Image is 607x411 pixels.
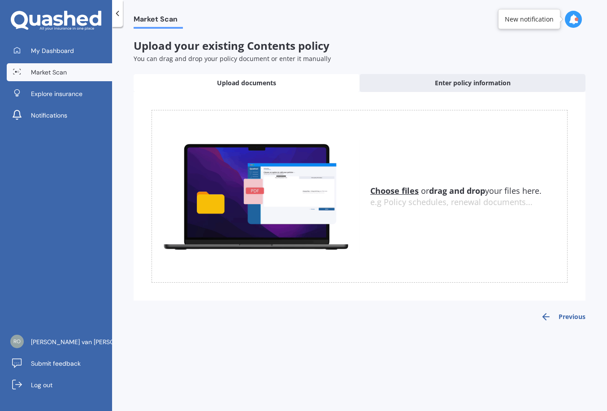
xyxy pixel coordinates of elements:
[7,333,112,351] a: [PERSON_NAME] van [PERSON_NAME]
[429,185,485,196] b: drag and drop
[31,89,82,98] span: Explore insurance
[541,311,585,322] button: Previous
[31,380,52,389] span: Log out
[31,111,67,120] span: Notifications
[370,185,542,196] span: or your files here.
[31,337,143,346] span: [PERSON_NAME] van [PERSON_NAME]
[7,63,112,81] a: Market Scan
[370,185,419,196] u: Choose files
[217,79,276,87] span: Upload documents
[7,42,112,60] a: My Dashboard
[370,197,567,207] div: e.g Policy schedules, renewal documents...
[505,15,554,24] div: New notification
[435,79,511,87] span: Enter policy information
[31,46,74,55] span: My Dashboard
[31,68,67,77] span: Market Scan
[152,139,360,254] img: upload.de96410c8ce839c3fdd5.gif
[31,359,81,368] span: Submit feedback
[10,335,24,348] img: 7fecd9eb4843ac2ecca20489329f9878
[7,85,112,103] a: Explore insurance
[7,106,112,124] a: Notifications
[134,38,330,53] span: Upload your existing Contents policy
[7,354,112,372] a: Submit feedback
[134,54,331,63] span: You can drag and drop your policy document or enter it manually
[7,376,112,394] a: Log out
[134,15,183,27] span: Market Scan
